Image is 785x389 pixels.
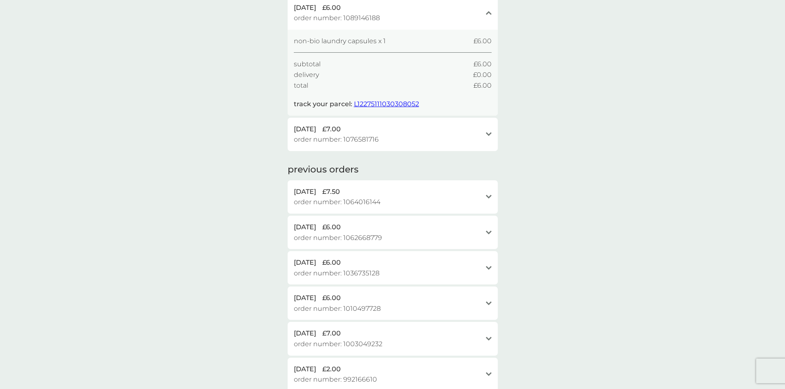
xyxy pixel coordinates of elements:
[294,222,316,233] span: [DATE]
[473,70,492,80] span: £0.00
[294,2,316,13] span: [DATE]
[322,124,341,135] span: £7.00
[322,293,341,303] span: £6.00
[322,257,341,268] span: £6.00
[473,59,492,70] span: £6.00
[294,374,377,385] span: order number: 992166610
[322,364,341,375] span: £2.00
[294,233,382,243] span: order number: 1062668779
[294,339,382,349] span: order number: 1003049232
[322,2,341,13] span: £6.00
[294,13,380,23] span: order number: 1089146188
[294,134,379,145] span: order number: 1076581716
[354,100,419,108] a: L12275111030308052
[294,36,386,47] span: non-bio laundry capsules x 1
[294,186,316,197] span: [DATE]
[288,163,359,176] h2: previous orders
[294,80,308,91] span: total
[294,293,316,303] span: [DATE]
[322,222,341,233] span: £6.00
[294,364,316,375] span: [DATE]
[294,70,319,80] span: delivery
[294,328,316,339] span: [DATE]
[294,124,316,135] span: [DATE]
[322,328,341,339] span: £7.00
[294,197,380,207] span: order number: 1064016144
[473,80,492,91] span: £6.00
[322,186,340,197] span: £7.50
[294,59,321,70] span: subtotal
[294,268,380,279] span: order number: 1036735128
[473,36,492,47] span: £6.00
[294,303,381,314] span: order number: 1010497728
[294,99,419,109] p: track your parcel:
[294,257,316,268] span: [DATE]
